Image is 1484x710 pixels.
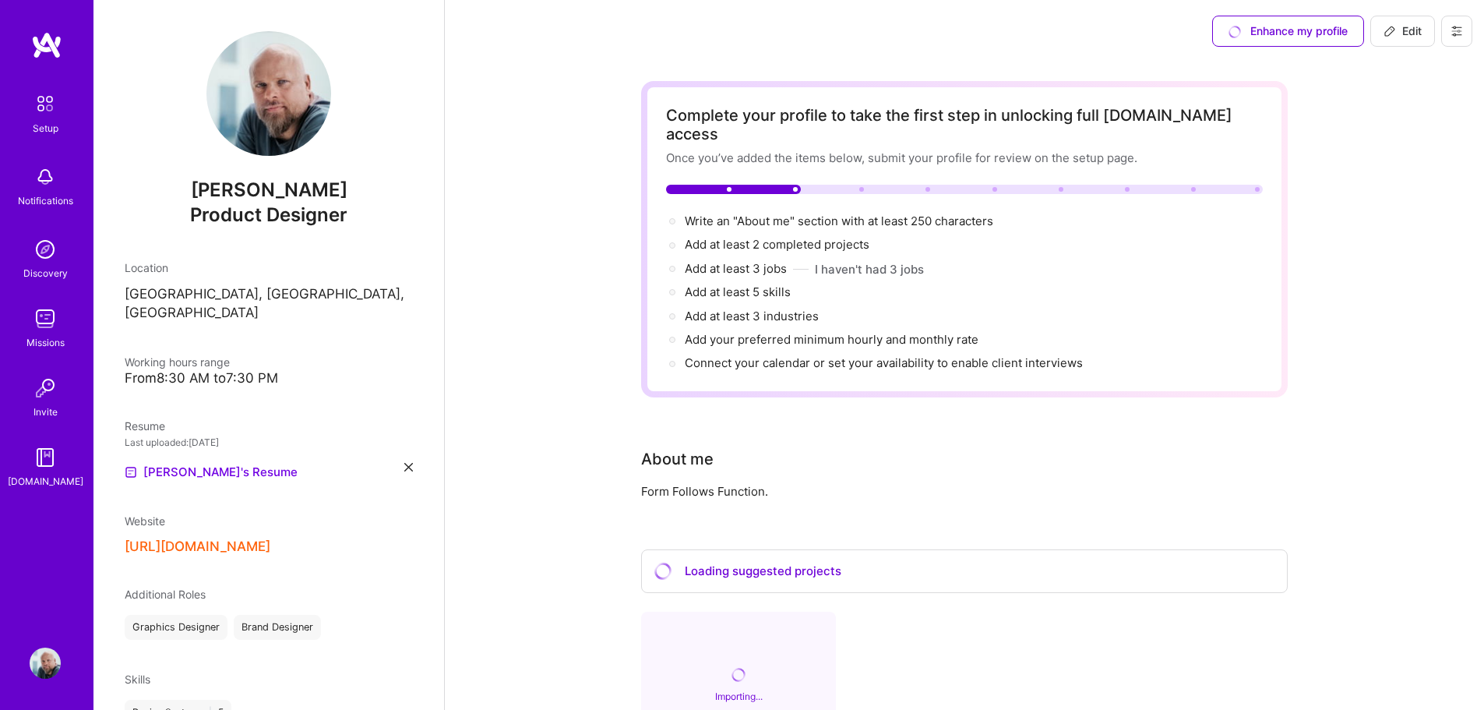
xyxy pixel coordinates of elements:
i: icon CircleLoadingViolet [731,667,747,684]
span: Add at least 5 skills [685,284,791,299]
div: [DOMAIN_NAME] [8,473,83,489]
div: Discovery [23,265,68,281]
img: discovery [30,234,61,265]
a: User Avatar [26,648,65,679]
span: Add at least 3 jobs [685,261,787,276]
div: Location [125,260,413,276]
div: Graphics Designer [125,615,227,640]
span: Working hours range [125,355,230,369]
span: [PERSON_NAME] [125,178,413,202]
p: [GEOGRAPHIC_DATA], [GEOGRAPHIC_DATA], [GEOGRAPHIC_DATA] [125,285,413,323]
span: Add at least 3 industries [685,309,819,323]
i: icon CircleLoadingViolet [653,561,673,581]
span: Product Designer [190,203,347,226]
button: I haven't had 3 jobs [815,261,924,277]
img: Resume [125,466,137,479]
a: [PERSON_NAME]'s Resume [125,463,298,482]
img: guide book [30,442,61,473]
div: Complete your profile to take the first step in unlocking full [DOMAIN_NAME] access [666,106,1263,143]
span: Add at least 2 completed projects [685,237,869,252]
img: setup [29,87,62,120]
button: Edit [1370,16,1435,47]
div: Missions [26,334,65,351]
div: Loading suggested projects [641,549,1288,594]
div: Setup [33,120,58,136]
div: Brand Designer [234,615,321,640]
img: logo [31,31,62,59]
span: Edit [1384,23,1422,39]
span: Add your preferred minimum hourly and monthly rate [685,332,978,347]
span: Website [125,514,165,528]
div: Notifications [18,193,73,209]
div: Importing... [715,688,763,705]
img: User Avatar [30,648,61,679]
button: [URL][DOMAIN_NAME] [125,539,270,555]
div: About me [641,447,714,471]
span: Resume [125,419,165,433]
div: Invite [33,404,58,420]
div: From 8:30 AM to 7:30 PM [125,370,413,387]
img: teamwork [30,303,61,334]
img: User Avatar [206,31,331,156]
span: Additional Roles [125,588,206,601]
img: bell [30,161,61,193]
span: Skills [125,673,150,686]
i: icon Close [404,463,413,472]
span: Connect your calendar or set your availability to enable client interviews [685,355,1083,370]
img: Invite [30,373,61,404]
div: Once you’ve added the items below, submit your profile for review on the setup page. [666,150,1263,166]
div: Form Follows Function. [641,483,1264,500]
span: Write an "About me" section with at least 250 characters [685,214,996,228]
div: Last uploaded: [DATE] [125,434,413,450]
